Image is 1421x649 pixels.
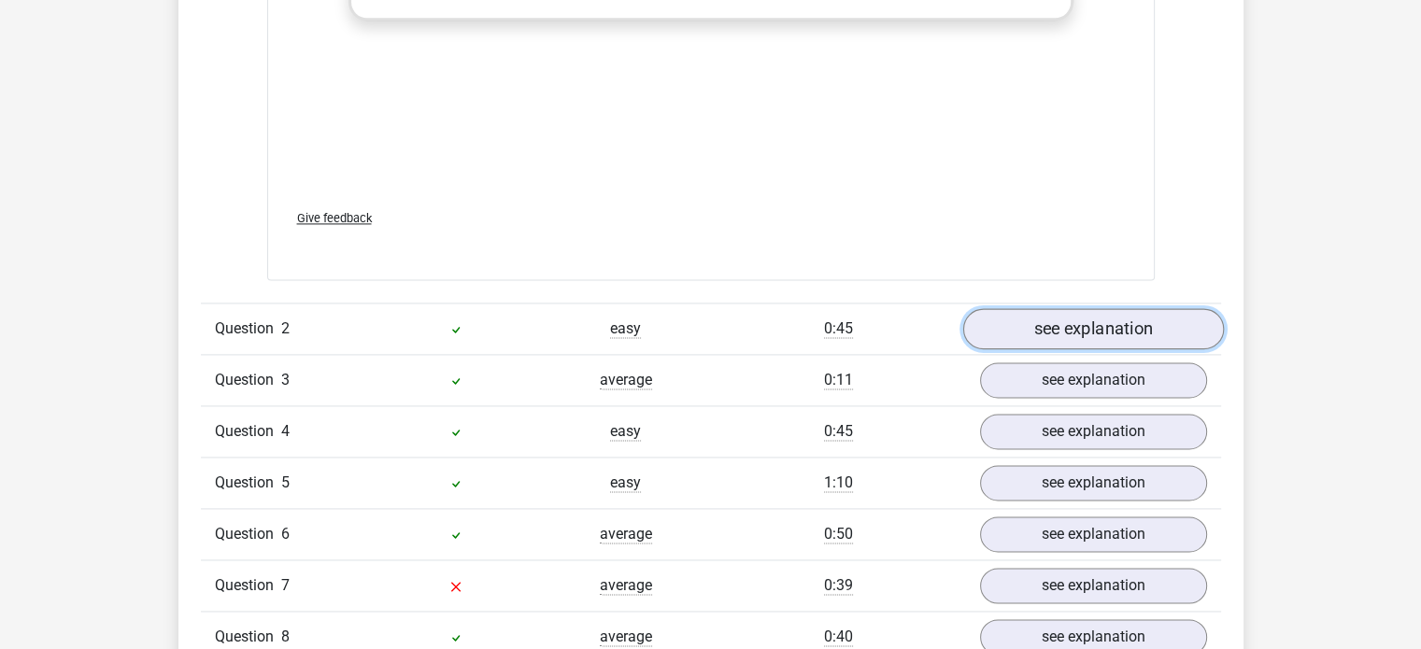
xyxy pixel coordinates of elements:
[824,319,853,338] span: 0:45
[980,516,1207,552] a: see explanation
[281,319,290,337] span: 2
[281,525,290,543] span: 6
[215,472,281,494] span: Question
[600,628,652,646] span: average
[610,422,641,441] span: easy
[600,576,652,595] span: average
[297,211,372,225] span: Give feedback
[215,523,281,545] span: Question
[824,525,853,543] span: 0:50
[980,414,1207,449] a: see explanation
[980,362,1207,398] a: see explanation
[824,473,853,492] span: 1:10
[281,371,290,388] span: 3
[600,525,652,543] span: average
[215,420,281,443] span: Question
[962,308,1223,349] a: see explanation
[980,568,1207,603] a: see explanation
[281,628,290,645] span: 8
[824,422,853,441] span: 0:45
[610,319,641,338] span: easy
[824,628,853,646] span: 0:40
[980,465,1207,501] a: see explanation
[215,574,281,597] span: Question
[215,369,281,391] span: Question
[824,576,853,595] span: 0:39
[281,473,290,491] span: 5
[215,317,281,340] span: Question
[215,626,281,648] span: Question
[824,371,853,389] span: 0:11
[281,576,290,594] span: 7
[281,422,290,440] span: 4
[610,473,641,492] span: easy
[600,371,652,389] span: average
